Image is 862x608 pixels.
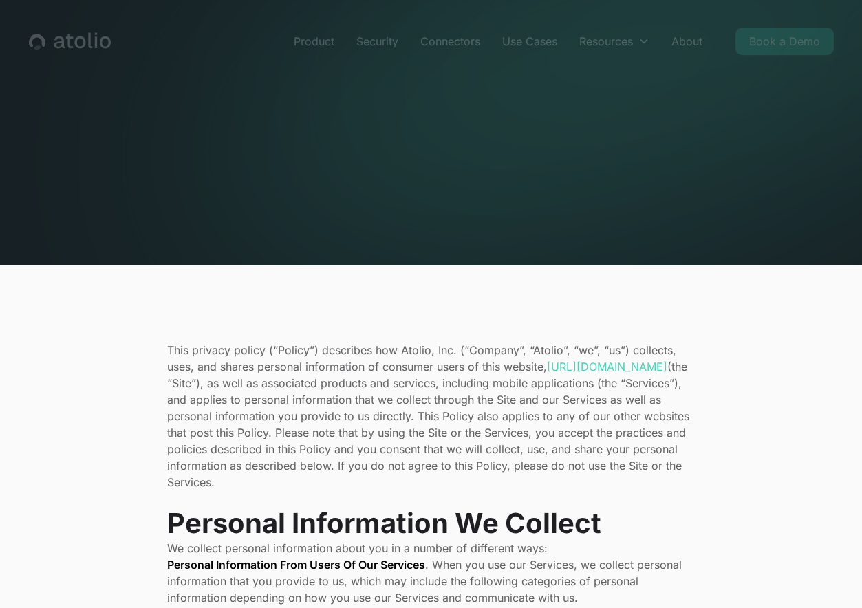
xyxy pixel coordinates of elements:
[283,28,345,55] a: Product
[735,28,834,55] a: Book a Demo
[29,32,111,50] a: home
[547,360,667,373] a: [URL][DOMAIN_NAME]
[167,490,696,507] p: ‍
[167,507,696,540] h2: Personal Information We Collect
[660,28,713,55] a: About
[491,28,568,55] a: Use Cases
[167,556,696,606] p: . When you use our Services, we collect personal information that you provide to us, which may in...
[568,28,660,55] div: Resources
[167,342,696,490] p: This privacy policy (“Policy”) describes how Atolio, Inc. (“Company”, “Atolio”, “we”, “us”) colle...
[345,28,409,55] a: Security
[579,33,633,50] div: Resources
[167,540,696,556] p: We collect personal information about you in a number of different ways:
[167,558,425,572] strong: Personal Information From Users Of Our Services
[409,28,491,55] a: Connectors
